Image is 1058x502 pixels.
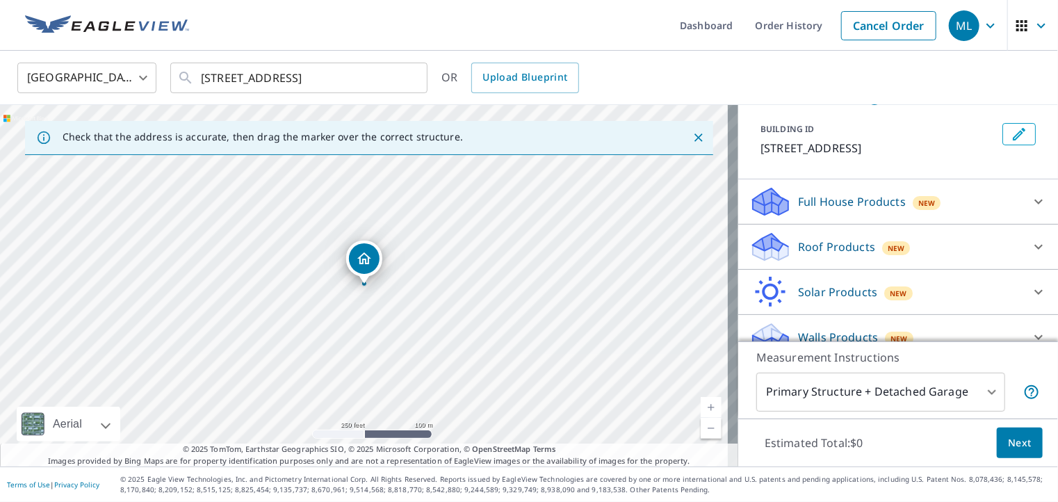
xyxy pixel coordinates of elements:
span: New [888,243,905,254]
input: Search by address or latitude-longitude [201,58,399,97]
p: BUILDING ID [760,123,814,135]
div: OR [441,63,579,93]
a: Upload Blueprint [471,63,578,93]
div: Aerial [17,407,120,442]
span: Upload Blueprint [482,69,567,86]
a: Privacy Policy [54,480,99,489]
div: Walls ProductsNew [749,321,1047,354]
button: Edit building 1 [1002,123,1036,145]
p: [STREET_ADDRESS] [760,140,997,156]
p: Roof Products [798,238,875,255]
p: Check that the address is accurate, then drag the marker over the correct structure. [63,131,463,143]
p: | [7,480,99,489]
div: Primary Structure + Detached Garage [756,373,1005,412]
p: Full House Products [798,193,906,210]
span: New [918,197,936,209]
span: Next [1008,435,1032,452]
p: Solar Products [798,284,877,300]
span: Your report will include the primary structure and a detached garage if one exists. [1023,384,1040,400]
p: Estimated Total: $0 [754,428,874,458]
img: EV Logo [25,15,189,36]
div: Roof ProductsNew [749,230,1047,264]
a: Terms of Use [7,480,50,489]
p: Walls Products [798,329,878,346]
a: Current Level 17, Zoom In [701,397,722,418]
p: © 2025 Eagle View Technologies, Inc. and Pictometry International Corp. All Rights Reserved. Repo... [120,474,1051,495]
button: Next [997,428,1043,459]
div: Solar ProductsNew [749,275,1047,309]
div: Dropped pin, building 1, Residential property, 11662 Sagepark Ln Houston, TX 77089 [346,241,382,284]
a: Terms [533,444,556,454]
a: OpenStreetMap [472,444,530,454]
span: New [890,333,908,344]
span: © 2025 TomTom, Earthstar Geographics SIO, © 2025 Microsoft Corporation, © [183,444,556,455]
a: Cancel Order [841,11,936,40]
div: [GEOGRAPHIC_DATA] [17,58,156,97]
span: New [890,288,907,299]
div: ML [949,10,979,41]
div: Aerial [49,407,86,442]
div: Full House ProductsNew [749,185,1047,218]
button: Close [690,129,708,147]
a: Current Level 17, Zoom Out [701,418,722,439]
p: Measurement Instructions [756,349,1040,366]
